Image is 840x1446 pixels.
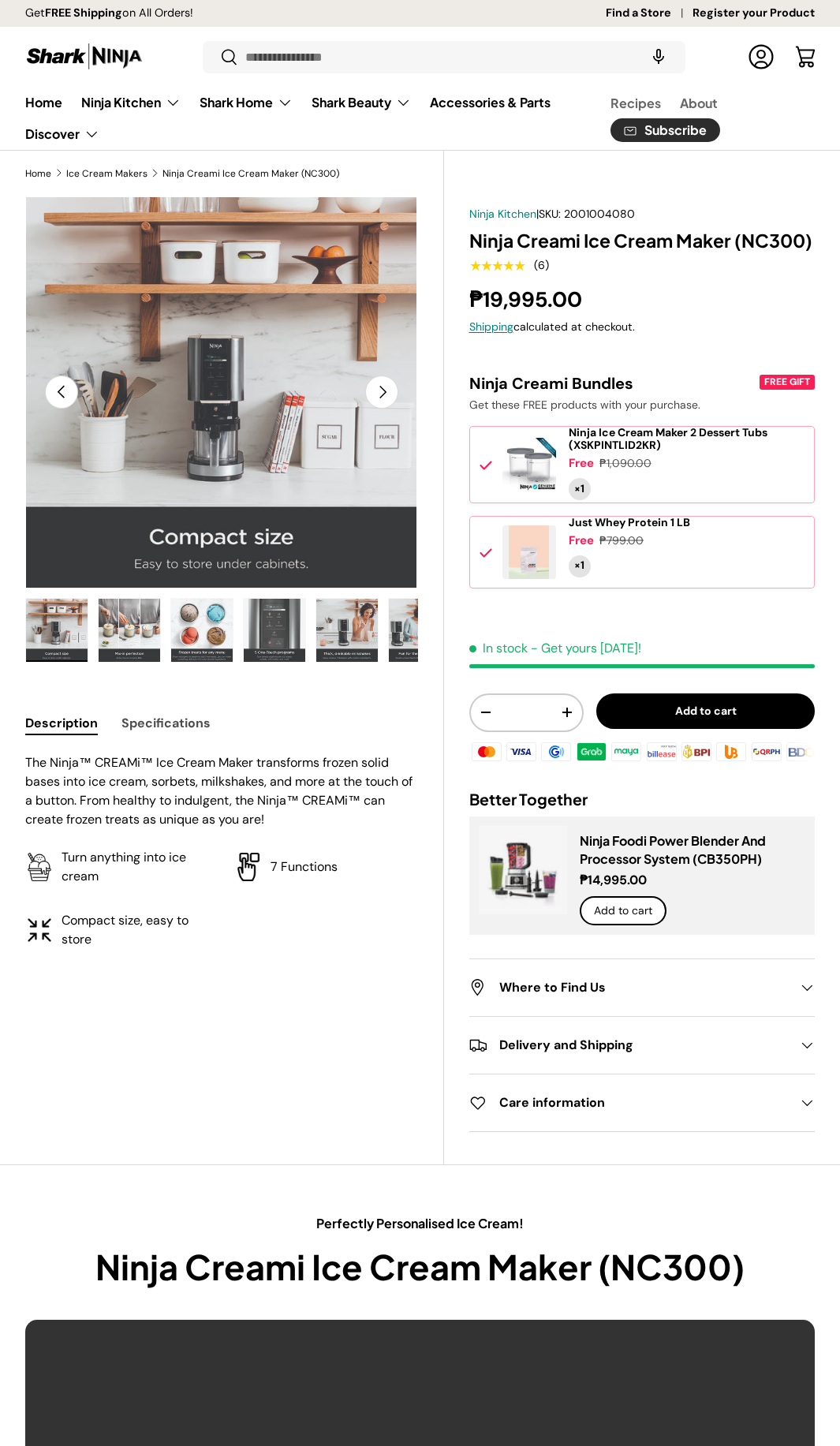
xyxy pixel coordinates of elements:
[469,1036,790,1055] h2: Delivery and Shipping
[62,848,209,886] p: Turn anything into ice cream
[389,599,450,662] img: ninja-creami-ice-cream-maker-with-sample-content-fun-for-the-family-infographic-sharkninja-philip...
[580,896,666,925] button: Add to cart
[469,789,815,810] h2: Better Together
[534,260,549,271] div: (6)
[469,258,525,274] span: ★★★★★
[25,196,418,668] media-gallery: Gallery Viewer
[644,124,707,136] span: Subscribe
[469,1093,790,1112] h2: Care information
[25,166,444,181] nav: Breadcrumbs
[430,87,551,118] a: Accessories & Parts
[610,88,661,118] a: Recipes
[599,532,644,549] div: ₱799.00
[25,87,62,118] a: Home
[469,640,528,656] span: In stock
[469,207,536,221] a: Ninja Kitchen
[469,740,504,764] img: master
[66,169,147,178] a: Ice Cream Makers
[580,832,766,866] a: Ninja Foodi Power Blender And Processor System (CB350PH)
[714,740,749,764] img: ubp
[469,978,790,997] h2: Where to Find Us
[469,398,700,412] span: Get these FREE products with your purchase.
[469,1074,815,1131] summary: Care information
[504,740,539,764] img: visa
[62,911,209,949] p: Compact size, easy to store
[72,87,190,118] summary: Ninja Kitchen
[610,118,720,143] a: Subscribe
[469,319,815,335] div: calculated at checkout.
[609,740,644,764] img: maya
[569,515,690,529] span: Just Whey Protein 1 LB
[99,599,160,662] img: ninja-creami-ice-cream-maker-with-sample-content-mix-in-perfection-infographic-sharkninja-philipp...
[569,532,594,549] div: Free
[679,740,714,764] img: bpi
[162,169,339,178] a: Ninja Creami Ice Cream Maker (NC300)
[469,259,525,273] div: 5.0 out of 5.0 stars
[25,5,193,22] p: Get on All Orders!
[539,207,561,221] span: SKU:
[469,319,513,334] a: Shipping
[606,5,693,22] a: Find a Store
[25,87,573,150] nav: Primary
[121,705,211,741] button: Specifications
[25,41,144,72] img: Shark Ninja Philippines
[749,740,784,764] img: qrph
[569,426,815,453] a: Ninja Ice Cream Maker 2 Dessert Tubs (XSKPINTLID2KR)
[190,87,302,118] summary: Shark Home
[693,5,815,22] a: Register your Product
[469,286,586,313] strong: ₱19,995.00
[531,640,641,656] p: - Get yours [DATE]!
[644,740,678,764] img: billease
[680,88,718,118] a: About
[25,1246,815,1288] h2: Ninja Creami Ice Cream Maker (NC300)
[25,753,418,829] p: The Ninja™ CREAMi™ Ice Cream Maker transforms frozen solid bases into ice cream, sorbets, milksha...
[171,599,233,662] img: ninja-creami-ice-cream-maker-with-sample-content-frozen-treats-for-any-menu-infographic-sharkninj...
[569,455,594,472] div: Free
[26,599,88,662] img: ninja-creami-ice-cream-maker-with-sample-content-compact-size-infographic-sharkninja-philippines
[761,376,813,390] div: FREE GIFT
[469,373,756,394] div: Ninja Creami Bundles
[316,599,378,662] img: ninja-creami-ice-cream-maker-with-sample-content-thick-drinkable-milkshakes-infographic-sharkninj...
[784,740,819,764] img: bdo
[45,6,122,20] strong: FREE Shipping
[25,169,51,178] a: Home
[469,1017,815,1074] summary: Delivery and Shipping
[564,207,635,221] span: 2001004080
[16,118,109,150] summary: Discover
[25,705,98,741] button: Description
[539,740,573,764] img: gcash
[469,229,815,252] h1: Ninja Creami Ice Cream Maker (NC300)
[574,740,609,764] img: grabpay
[633,39,684,74] speech-search-button: Search by voice
[596,693,815,729] button: Add to cart
[599,455,651,472] div: ₱1,090.00
[569,425,767,453] span: Ninja Ice Cream Maker 2 Dessert Tubs (XSKPINTLID2KR)
[302,87,420,118] summary: Shark Beauty
[536,207,635,221] span: |
[569,555,591,577] div: Quantity
[244,599,305,662] img: ninja-creami-5-touch-programs-infographic-sharkninja-philippines
[569,516,690,529] a: Just Whey Protein 1 LB
[573,87,815,150] nav: Secondary
[469,959,815,1016] summary: Where to Find Us
[25,1214,815,1233] p: Perfectly Personalised Ice Cream!
[271,858,338,876] p: 7 Functions
[569,478,591,500] div: Quantity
